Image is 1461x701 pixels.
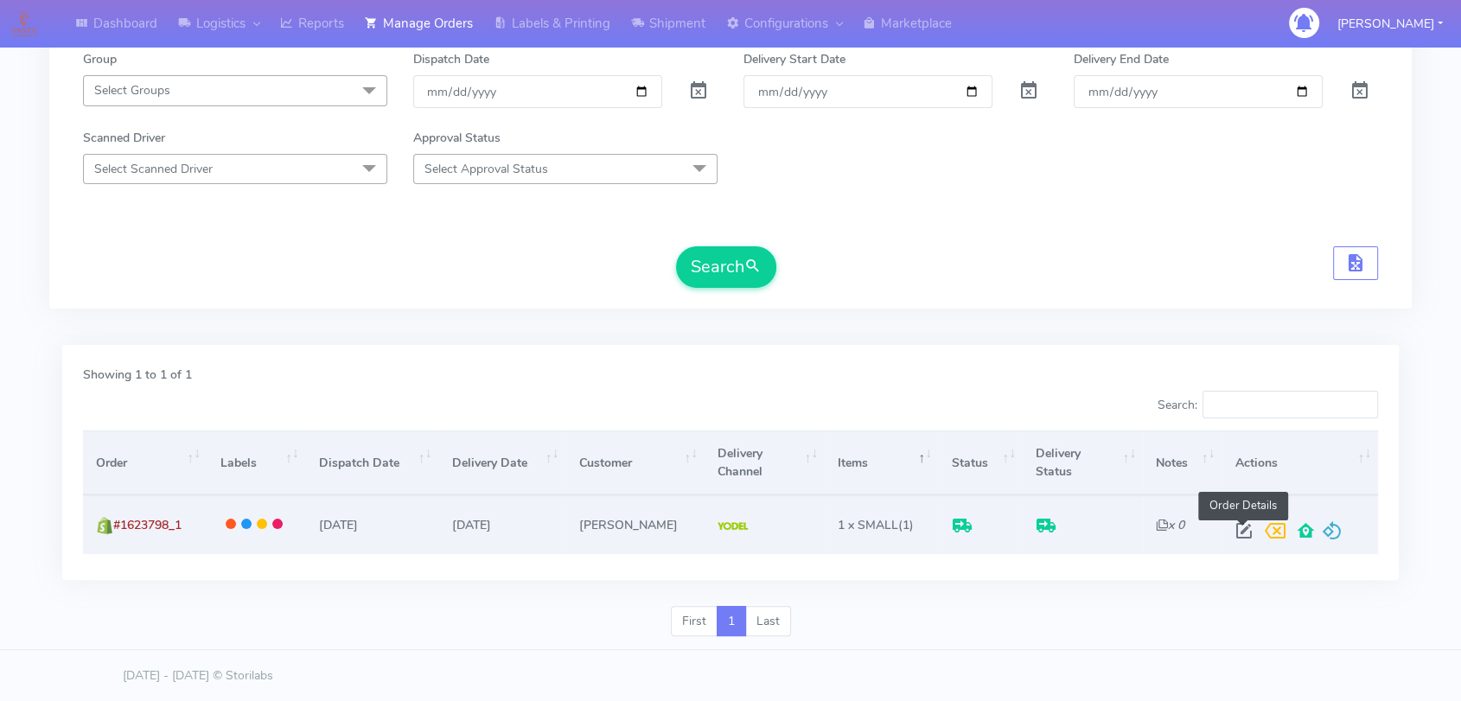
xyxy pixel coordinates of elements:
[1143,430,1222,495] th: Notes: activate to sort column ascending
[96,517,113,534] img: shopify.png
[838,517,898,533] span: 1 x SMALL
[1324,6,1456,41] button: [PERSON_NAME]
[1156,517,1184,533] i: x 0
[94,82,170,99] span: Select Groups
[83,50,117,68] label: Group
[83,430,207,495] th: Order: activate to sort column ascending
[438,495,565,553] td: [DATE]
[1157,391,1378,418] label: Search:
[1023,430,1143,495] th: Delivery Status: activate to sort column ascending
[424,161,548,177] span: Select Approval Status
[565,430,705,495] th: Customer: activate to sort column ascending
[306,430,439,495] th: Dispatch Date: activate to sort column ascending
[718,522,748,531] img: Yodel
[717,606,746,637] a: 1
[676,246,776,288] button: Search
[565,495,705,553] td: [PERSON_NAME]
[438,430,565,495] th: Delivery Date: activate to sort column ascending
[838,517,914,533] span: (1)
[939,430,1023,495] th: Status: activate to sort column ascending
[743,50,845,68] label: Delivery Start Date
[83,366,192,384] label: Showing 1 to 1 of 1
[1074,50,1169,68] label: Delivery End Date
[1222,430,1378,495] th: Actions: activate to sort column ascending
[413,129,501,147] label: Approval Status
[306,495,439,553] td: [DATE]
[705,430,825,495] th: Delivery Channel: activate to sort column ascending
[1203,391,1378,418] input: Search:
[83,129,165,147] label: Scanned Driver
[113,517,182,533] span: #1623798_1
[94,161,213,177] span: Select Scanned Driver
[413,50,489,68] label: Dispatch Date
[207,430,306,495] th: Labels: activate to sort column ascending
[825,430,939,495] th: Items: activate to sort column descending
